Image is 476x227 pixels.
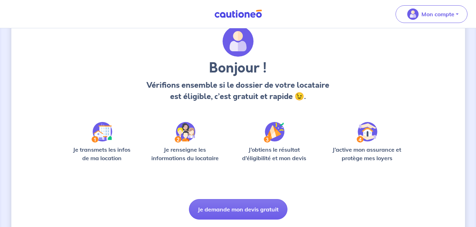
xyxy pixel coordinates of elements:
[145,60,331,77] h3: Bonjour !
[68,145,136,162] p: Je transmets les infos de ma location
[223,26,254,57] img: archivate
[147,145,223,162] p: Je renseigne les informations du locataire
[212,10,265,18] img: Cautioneo
[264,122,285,142] img: /static/f3e743aab9439237c3e2196e4328bba9/Step-3.svg
[407,8,419,20] img: illu_account_valid_menu.svg
[357,122,377,142] img: /static/bfff1cf634d835d9112899e6a3df1a5d/Step-4.svg
[326,145,408,162] p: J’active mon assurance et protège mes loyers
[145,80,331,102] p: Vérifions ensemble si le dossier de votre locataire est éligible, c’est gratuit et rapide 😉.
[91,122,112,142] img: /static/90a569abe86eec82015bcaae536bd8e6/Step-1.svg
[396,5,467,23] button: illu_account_valid_menu.svgMon compte
[175,122,195,142] img: /static/c0a346edaed446bb123850d2d04ad552/Step-2.svg
[234,145,314,162] p: J’obtiens le résultat d’éligibilité et mon devis
[189,199,287,220] button: Je demande mon devis gratuit
[421,10,454,18] p: Mon compte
